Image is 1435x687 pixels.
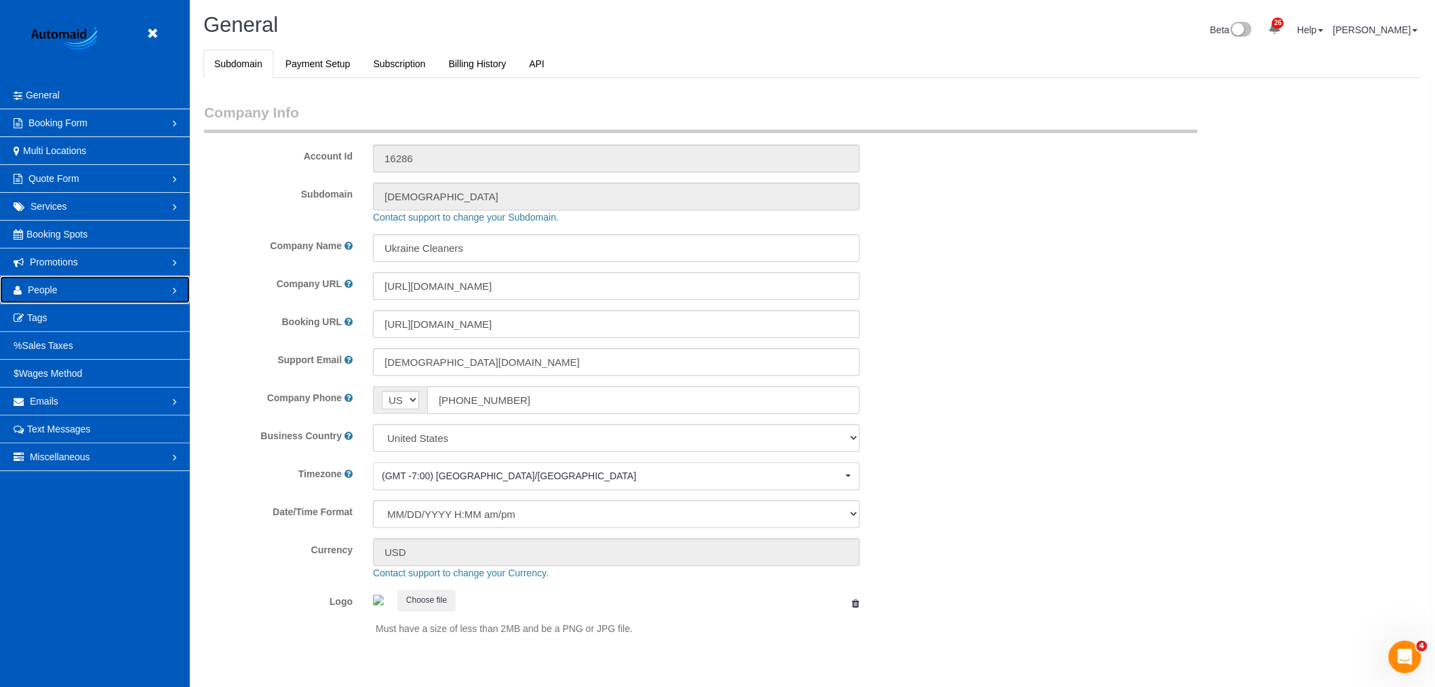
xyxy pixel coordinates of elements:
img: Automaid Logo [24,24,109,54]
a: Beta [1211,24,1253,35]
span: Miscellaneous [30,451,90,462]
span: Services [31,201,67,212]
span: Promotions [30,257,78,267]
img: New interface [1230,22,1252,39]
label: Company Phone [267,391,342,405]
img: 8198af147c7ec167676e918a74526ec6ddc48321.png [373,595,384,606]
label: Company URL [277,277,342,291]
span: 26 [1272,18,1284,29]
label: Company Name [270,239,342,253]
label: Currency [194,538,363,557]
ol: Choose Timezone [373,462,860,490]
span: Multi Locations [23,145,86,156]
span: General [26,90,60,100]
a: Help [1297,24,1324,35]
a: Subscription [363,50,437,78]
label: Date/Time Format [194,500,363,519]
legend: Company Info [204,103,1198,133]
a: Payment Setup [275,50,361,78]
label: Timezone [298,467,342,481]
span: Booking Spots [26,229,87,240]
input: Phone [427,386,860,414]
span: Text Messages [27,424,90,434]
label: Support Email [277,353,342,367]
span: Quote Form [28,173,79,184]
iframe: Intercom live chat [1389,641,1421,673]
label: Subdomain [194,183,363,201]
span: Sales Taxes [22,340,73,351]
span: (GMT -7:00) [GEOGRAPHIC_DATA]/[GEOGRAPHIC_DATA] [382,469,842,483]
a: 26 [1261,14,1288,43]
button: Choose file [397,590,456,611]
label: Business Country [260,429,342,443]
span: General [203,13,278,37]
a: Subdomain [203,50,273,78]
span: Wages Method [19,368,83,379]
span: People [28,284,58,295]
a: API [518,50,555,78]
a: Billing History [438,50,517,78]
div: Contact support to change your Currency. [363,566,1377,580]
p: Must have a size of less than 2MB and be a PNG or JPG file. [376,622,860,635]
label: Booking URL [282,315,342,329]
button: (GMT -7:00) [GEOGRAPHIC_DATA]/[GEOGRAPHIC_DATA] [373,462,860,490]
a: [PERSON_NAME] [1333,24,1418,35]
span: 4 [1417,641,1428,652]
div: Contact support to change your Subdomain. [363,210,1377,224]
label: Account Id [194,145,363,163]
span: Tags [27,312,47,323]
span: Emails [30,396,58,407]
label: Logo [194,590,363,608]
span: Booking Form [28,117,87,128]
